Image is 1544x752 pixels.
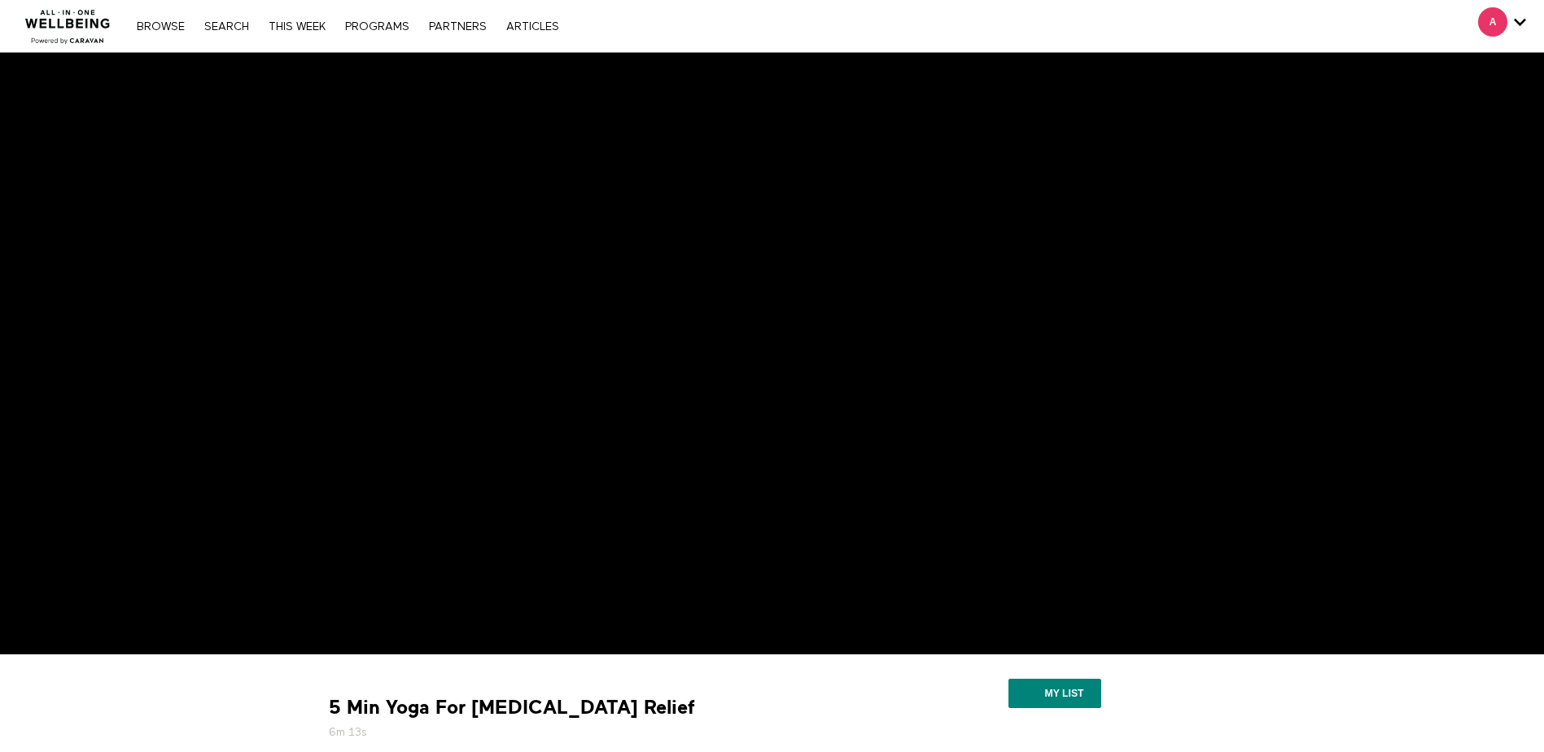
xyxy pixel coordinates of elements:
a: ARTICLES [498,21,567,33]
a: THIS WEEK [260,21,334,33]
strong: 5 Min Yoga For [MEDICAL_DATA] Relief [329,695,695,720]
button: My list [1008,679,1100,708]
a: Search [196,21,257,33]
a: Browse [129,21,193,33]
a: PARTNERS [421,21,495,33]
h5: 6m 13s [329,724,874,741]
a: PROGRAMS [337,21,418,33]
nav: Primary [129,18,566,34]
